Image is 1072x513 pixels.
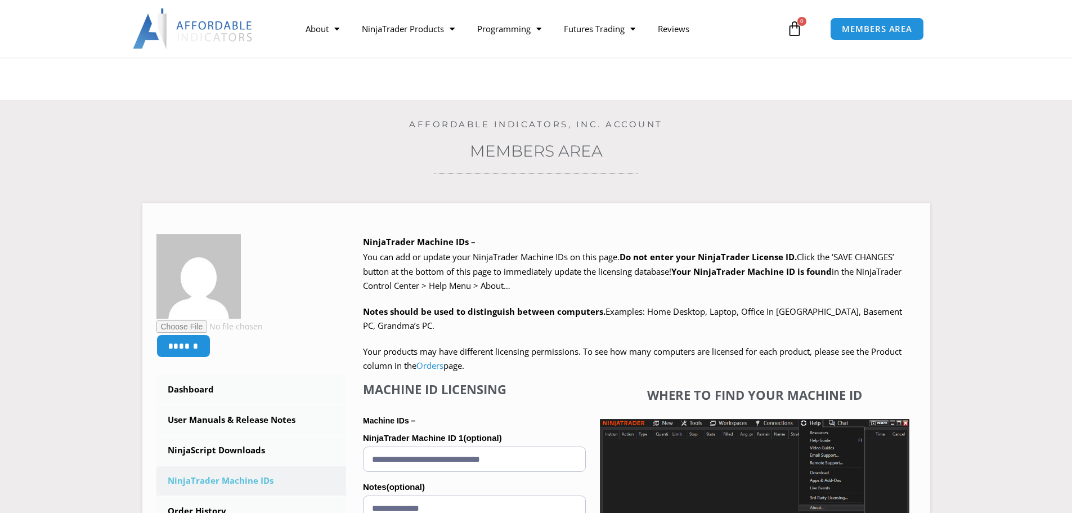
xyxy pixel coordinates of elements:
[363,306,605,317] strong: Notes should be used to distinguish between computers.
[156,375,347,404] a: Dashboard
[363,416,415,425] strong: Machine IDs –
[156,436,347,465] a: NinjaScript Downloads
[363,236,476,247] b: NinjaTrader Machine IDs –
[647,16,701,42] a: Reviews
[387,482,425,492] span: (optional)
[363,430,586,447] label: NinjaTrader Machine ID 1
[156,405,347,435] a: User Manuals & Release Notes
[470,141,603,160] a: Members Area
[351,16,466,42] a: NinjaTrader Products
[363,479,586,496] label: Notes
[363,306,902,332] span: Examples: Home Desktop, Laptop, Office In [GEOGRAPHIC_DATA], Basement PC, Grandma’s PC.
[842,25,912,33] span: MEMBERS AREA
[416,360,443,371] a: Orders
[620,251,797,262] b: Do not enter your NinjaTrader License ID.
[363,382,586,396] h4: Machine ID Licensing
[156,234,241,319] img: bb5969b0a233a1d493ac0a9a363fb869ddac3c87ad9050d734bf159021162287
[466,16,553,42] a: Programming
[294,16,784,42] nav: Menu
[770,12,819,45] a: 0
[463,433,501,443] span: (optional)
[409,119,663,130] a: Affordable Indicators, Inc. Account
[363,251,901,291] span: Click the ‘SAVE CHANGES’ button at the bottom of this page to immediately update the licensing da...
[363,346,901,372] span: Your products may have different licensing permissions. To see how many computers are licensed fo...
[671,266,832,277] strong: Your NinjaTrader Machine ID is found
[156,466,347,496] a: NinjaTrader Machine IDs
[294,16,351,42] a: About
[363,251,620,262] span: You can add or update your NinjaTrader Machine IDs on this page.
[797,17,806,26] span: 0
[600,387,909,402] h4: Where to find your Machine ID
[830,17,924,41] a: MEMBERS AREA
[553,16,647,42] a: Futures Trading
[133,8,254,49] img: LogoAI | Affordable Indicators – NinjaTrader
